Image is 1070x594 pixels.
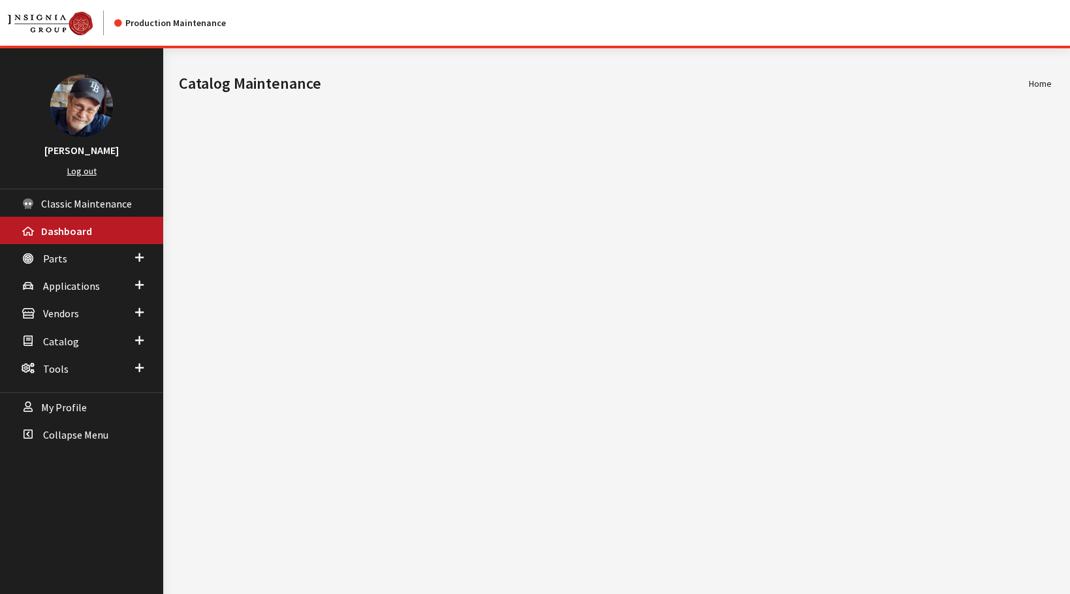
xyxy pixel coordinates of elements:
[8,12,93,35] img: Catalog Maintenance
[43,335,79,348] span: Catalog
[41,401,87,414] span: My Profile
[43,307,79,320] span: Vendors
[41,225,92,238] span: Dashboard
[43,362,69,375] span: Tools
[43,428,108,441] span: Collapse Menu
[41,197,132,210] span: Classic Maintenance
[13,142,150,158] h3: [PERSON_NAME]
[114,16,226,30] div: Production Maintenance
[8,10,114,35] a: Insignia Group logo
[50,74,113,137] img: Ray Goodwin
[179,72,1029,95] h1: Catalog Maintenance
[67,165,97,177] a: Log out
[1029,77,1052,91] li: Home
[43,279,100,292] span: Applications
[43,252,67,265] span: Parts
